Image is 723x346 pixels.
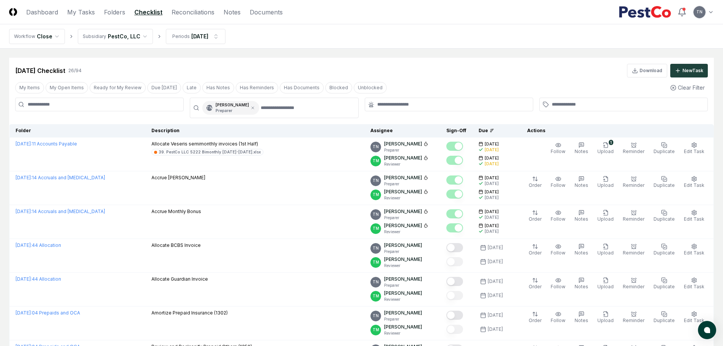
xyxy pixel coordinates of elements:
div: [DATE] [191,32,208,40]
div: [DATE] [488,312,503,319]
p: Accrue [PERSON_NAME] [151,174,205,181]
button: Reminder [621,310,646,325]
div: [DATE] Checklist [15,66,65,75]
p: Reviewer [384,297,422,302]
button: Reminder [621,242,646,258]
button: Notes [573,208,590,224]
button: Mark complete [446,291,463,300]
button: Blocked [325,82,352,93]
p: [PERSON_NAME] [384,188,422,195]
span: [DATE] : [16,242,32,248]
span: Reminder [623,284,644,289]
span: Edit Task [684,318,704,323]
span: Edit Task [684,284,704,289]
button: Duplicate [652,242,676,258]
a: Notes [224,8,241,17]
p: Preparer [384,316,422,322]
button: Mark complete [446,190,463,199]
img: PestCo logo [619,6,671,18]
nav: breadcrumb [9,29,225,44]
span: Order [529,250,542,256]
p: Allocate BCBS Invoice [151,242,201,249]
button: atlas-launcher [698,321,716,339]
a: 39. PestCo LLC 5222 Bimonthly [DATE]-[DATE].xlsx [151,149,263,155]
span: TN [696,9,703,15]
p: Reviewer [384,161,428,167]
div: 1 [609,140,613,145]
button: Follow [549,141,567,156]
div: [DATE] [488,244,503,251]
button: Clear Filter [667,81,708,95]
button: Mark complete [446,311,463,320]
div: New Task [682,67,703,74]
button: Due Today [147,82,181,93]
span: Notes [575,250,588,256]
button: Edit Task [682,242,706,258]
button: Notes [573,310,590,325]
button: Mark complete [446,156,463,165]
button: Duplicate [652,208,676,224]
button: Follow [549,310,567,325]
button: Duplicate [652,141,676,156]
button: Order [527,174,543,190]
th: Assignee [364,124,440,137]
span: TM [373,327,379,333]
button: Notes [573,242,590,258]
p: Preparer [384,181,428,187]
button: Edit Task [682,208,706,224]
button: My Open Items [46,82,88,93]
span: TN [373,279,379,285]
span: TM [373,158,379,164]
p: [PERSON_NAME] [384,290,422,297]
span: [DATE] [485,155,499,161]
button: Follow [549,174,567,190]
button: Follow [549,242,567,258]
span: [DATE] [485,141,499,147]
p: Reviewer [384,263,422,269]
span: [DATE] [485,189,499,195]
p: Reviewer [384,330,422,336]
p: [PERSON_NAME] [384,242,422,249]
span: TN [373,245,379,251]
button: My Items [15,82,44,93]
div: 26 / 94 [68,67,82,74]
span: Follow [551,318,565,323]
span: [DATE] [485,223,499,229]
span: Reminder [623,216,644,222]
span: TM [373,259,379,265]
a: [DATE]:14 Accruals and [MEDICAL_DATA] [16,209,105,214]
span: TM [373,192,379,197]
a: Folders [104,8,125,17]
button: Edit Task [682,141,706,156]
span: Upload [597,182,614,188]
button: Mark complete [446,257,463,266]
span: Follow [551,216,565,222]
p: Preparer [384,249,422,254]
span: Reminder [623,149,644,154]
span: [DATE] [485,209,499,215]
button: Ready for My Review [90,82,146,93]
button: Duplicate [652,174,676,190]
button: Has Reminders [236,82,278,93]
span: Follow [551,149,565,154]
button: Follow [549,276,567,292]
p: Preparer [384,283,422,288]
p: Preparer [216,108,249,114]
span: Follow [551,284,565,289]
button: Notes [573,174,590,190]
div: Periods [172,33,190,40]
p: Reviewer [384,229,428,235]
span: TN [373,178,379,183]
button: Order [527,276,543,292]
button: Reminder [621,208,646,224]
button: Order [527,310,543,325]
button: Upload [596,242,615,258]
button: Follow [549,208,567,224]
button: Edit Task [682,276,706,292]
span: Duplicate [654,149,675,154]
div: [DATE] [485,215,499,220]
button: Edit Task [682,174,706,190]
div: [DATE] [488,258,503,265]
span: TM [373,293,379,299]
span: [DATE] : [16,310,32,316]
